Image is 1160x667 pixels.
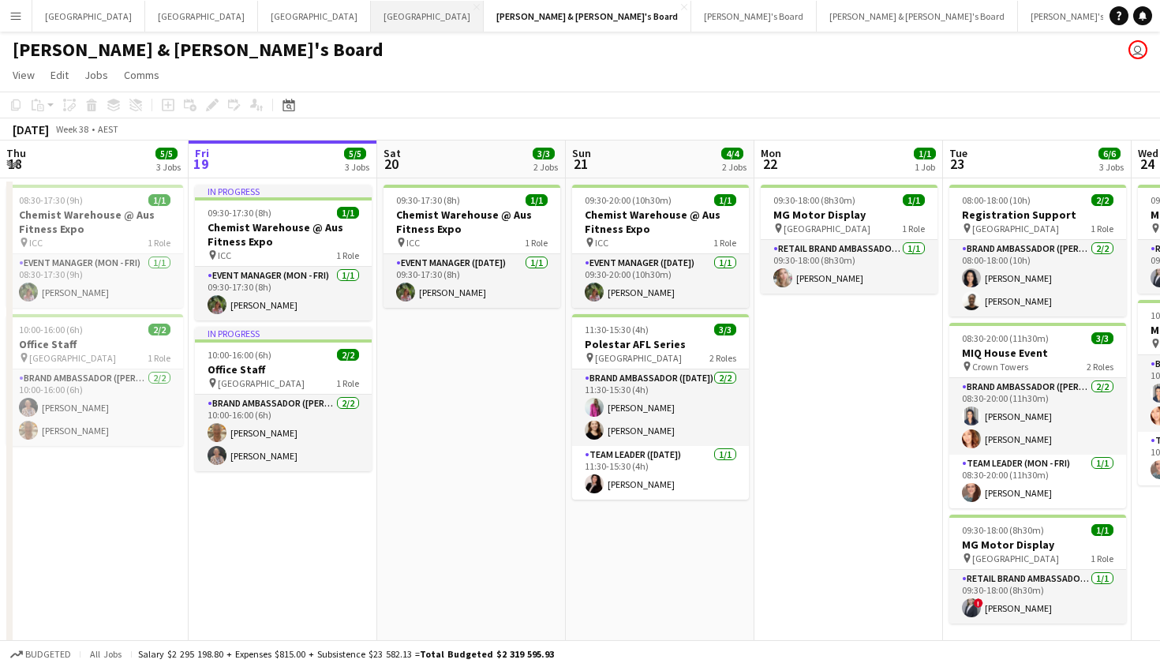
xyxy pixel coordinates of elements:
button: [PERSON_NAME]'s Board [1018,1,1143,32]
span: 2 Roles [1087,361,1113,373]
button: [GEOGRAPHIC_DATA] [371,1,484,32]
div: In progress [195,185,372,197]
span: 08:30-17:30 (9h) [19,194,83,206]
button: [PERSON_NAME]'s Board [691,1,817,32]
h3: Chemist Warehouse @ Aus Fitness Expo [195,220,372,249]
span: 1/1 [1091,524,1113,536]
span: 2/2 [148,324,170,335]
app-card-role: Team Leader ([DATE])1/111:30-15:30 (4h)[PERSON_NAME] [572,446,749,500]
div: 08:30-20:00 (11h30m)3/3MIQ House Event Crown Towers2 RolesBrand Ambassador ([PERSON_NAME])2/208:3... [949,323,1126,508]
h3: Chemist Warehouse @ Aus Fitness Expo [6,208,183,236]
span: 08:00-18:00 (10h) [962,194,1031,206]
span: 4/4 [721,148,743,159]
app-job-card: 09:30-17:30 (8h)1/1Chemist Warehouse @ Aus Fitness Expo ICC1 RoleEvent Manager ([DATE])1/109:30-1... [384,185,560,308]
a: View [6,65,41,85]
app-card-role: Event Manager ([DATE])1/109:30-20:00 (10h30m)[PERSON_NAME] [572,254,749,308]
app-card-role: Brand Ambassador ([DATE])2/211:30-15:30 (4h)[PERSON_NAME][PERSON_NAME] [572,369,749,446]
app-job-card: 10:00-16:00 (6h)2/2Office Staff [GEOGRAPHIC_DATA]1 RoleBrand Ambassador ([PERSON_NAME])2/210:00-1... [6,314,183,446]
span: Fri [195,146,209,160]
span: Sat [384,146,401,160]
app-card-role: Brand Ambassador ([PERSON_NAME])2/208:30-20:00 (11h30m)[PERSON_NAME][PERSON_NAME] [949,378,1126,455]
span: 08:30-20:00 (11h30m) [962,332,1049,344]
span: ICC [595,237,608,249]
span: Wed [1138,146,1158,160]
button: [PERSON_NAME] & [PERSON_NAME]'s Board [484,1,691,32]
span: 1/1 [914,148,936,159]
span: 1 Role [1091,223,1113,234]
h3: MIQ House Event [949,346,1126,360]
app-job-card: 08:30-17:30 (9h)1/1Chemist Warehouse @ Aus Fitness Expo ICC1 RoleEvent Manager (Mon - Fri)1/108:3... [6,185,183,308]
h3: Office Staff [6,337,183,351]
span: Mon [761,146,781,160]
span: ICC [218,249,231,261]
span: 5/5 [155,148,178,159]
app-job-card: 11:30-15:30 (4h)3/3Polestar AFL Series [GEOGRAPHIC_DATA]2 RolesBrand Ambassador ([DATE])2/211:30-... [572,314,749,500]
span: 09:30-17:30 (8h) [396,194,460,206]
span: ICC [29,237,43,249]
span: 1 Role [336,249,359,261]
span: [GEOGRAPHIC_DATA] [218,377,305,389]
span: 2 Roles [709,352,736,364]
app-card-role: Event Manager (Mon - Fri)1/108:30-17:30 (9h)[PERSON_NAME] [6,254,183,308]
span: 09:30-17:30 (8h) [208,207,271,219]
div: [DATE] [13,122,49,137]
span: 3/3 [1091,332,1113,344]
span: 1/1 [714,194,736,206]
span: 2/2 [1091,194,1113,206]
div: In progress [195,327,372,339]
app-card-role: Event Manager ([DATE])1/109:30-17:30 (8h)[PERSON_NAME] [384,254,560,308]
div: Salary $2 295 198.80 + Expenses $815.00 + Subsistence $23 582.13 = [138,648,554,660]
app-card-role: RETAIL Brand Ambassador (Mon - Fri)1/109:30-18:00 (8h30m)![PERSON_NAME] [949,570,1126,624]
app-card-role: Event Manager (Mon - Fri)1/109:30-17:30 (8h)[PERSON_NAME] [195,267,372,320]
div: 2 Jobs [722,161,747,173]
span: Total Budgeted $2 319 595.93 [420,648,554,660]
a: Edit [44,65,75,85]
button: Budgeted [8,646,73,663]
app-job-card: 09:30-20:00 (10h30m)1/1Chemist Warehouse @ Aus Fitness Expo ICC1 RoleEvent Manager ([DATE])1/109:... [572,185,749,308]
h1: [PERSON_NAME] & [PERSON_NAME]'s Board [13,38,384,62]
span: 1 Role [148,237,170,249]
app-job-card: 08:00-18:00 (10h)2/2Registration Support [GEOGRAPHIC_DATA]1 RoleBrand Ambassador ([PERSON_NAME])2... [949,185,1126,317]
span: 21 [570,155,591,173]
div: 3 Jobs [156,161,181,173]
span: 10:00-16:00 (6h) [19,324,83,335]
span: 11:30-15:30 (4h) [585,324,649,335]
span: 3/3 [533,148,555,159]
span: 1 Role [713,237,736,249]
span: Jobs [84,68,108,82]
app-job-card: 09:30-18:00 (8h30m)1/1MG Motor Display [GEOGRAPHIC_DATA]1 RoleRETAIL Brand Ambassador (Mon - Fri)... [949,515,1126,624]
span: 09:30-18:00 (8h30m) [773,194,855,206]
span: 23 [947,155,967,173]
a: Jobs [78,65,114,85]
span: Comms [124,68,159,82]
div: In progress09:30-17:30 (8h)1/1Chemist Warehouse @ Aus Fitness Expo ICC1 RoleEvent Manager (Mon - ... [195,185,372,320]
span: Crown Towers [972,361,1028,373]
span: 18 [4,155,26,173]
span: 1/1 [337,207,359,219]
div: AEST [98,123,118,135]
span: [GEOGRAPHIC_DATA] [29,352,116,364]
span: 1 Role [148,352,170,364]
app-user-avatar: Jenny Tu [1128,40,1147,59]
div: 1 Job [915,161,935,173]
app-job-card: 09:30-18:00 (8h30m)1/1MG Motor Display [GEOGRAPHIC_DATA]1 RoleRETAIL Brand Ambassador (Mon - Fri)... [761,185,937,294]
div: 3 Jobs [345,161,369,173]
h3: Chemist Warehouse @ Aus Fitness Expo [572,208,749,236]
span: Week 38 [52,123,92,135]
h3: Office Staff [195,362,372,377]
button: [GEOGRAPHIC_DATA] [32,1,145,32]
app-job-card: In progress10:00-16:00 (6h)2/2Office Staff [GEOGRAPHIC_DATA]1 RoleBrand Ambassador ([PERSON_NAME]... [195,327,372,471]
app-card-role: Team Leader (Mon - Fri)1/108:30-20:00 (11h30m)[PERSON_NAME] [949,455,1126,508]
span: 20 [381,155,401,173]
button: [PERSON_NAME] & [PERSON_NAME]'s Board [817,1,1018,32]
h3: Registration Support [949,208,1126,222]
span: ICC [406,237,420,249]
